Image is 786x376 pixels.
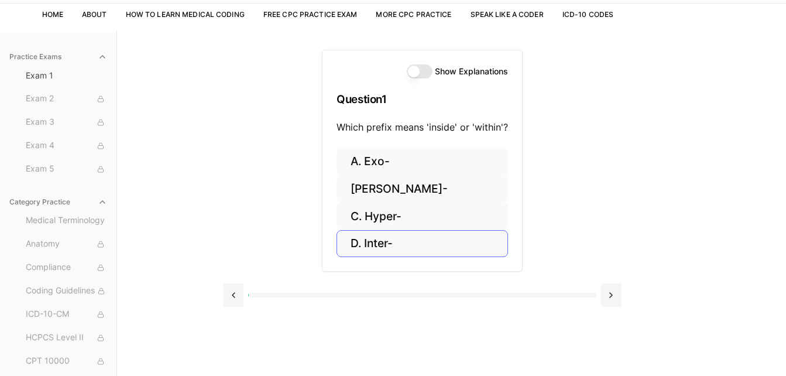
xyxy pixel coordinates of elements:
a: Free CPC Practice Exam [263,10,358,19]
span: Exam 3 [26,116,107,129]
button: Category Practice [5,193,112,211]
span: Compliance [26,261,107,274]
span: ICD-10-CM [26,308,107,321]
button: A. Exo- [337,148,508,176]
a: About [82,10,107,19]
span: Exam 4 [26,139,107,152]
span: CPT 10000 [26,355,107,368]
button: Compliance [21,258,112,277]
button: [PERSON_NAME]- [337,176,508,203]
button: Practice Exams [5,47,112,66]
a: Speak Like a Coder [471,10,544,19]
a: How to Learn Medical Coding [126,10,245,19]
button: ICD-10-CM [21,305,112,324]
span: Coding Guidelines [26,285,107,298]
h3: Question 1 [337,82,508,117]
p: Which prefix means 'inside' or 'within'? [337,120,508,134]
a: Home [42,10,63,19]
span: Exam 1 [26,70,107,81]
button: Medical Terminology [21,211,112,230]
label: Show Explanations [435,67,508,76]
button: Anatomy [21,235,112,254]
a: More CPC Practice [376,10,451,19]
button: Exam 1 [21,66,112,85]
button: Exam 3 [21,113,112,132]
button: Coding Guidelines [21,282,112,300]
span: HCPCS Level II [26,331,107,344]
button: Exam 4 [21,136,112,155]
span: Exam 2 [26,93,107,105]
button: Exam 5 [21,160,112,179]
button: Exam 2 [21,90,112,108]
button: C. Hyper- [337,203,508,230]
a: ICD-10 Codes [562,10,613,19]
button: HCPCS Level II [21,329,112,347]
button: CPT 10000 [21,352,112,371]
button: D. Inter- [337,230,508,258]
span: Medical Terminology [26,214,107,227]
span: Anatomy [26,238,107,251]
span: Exam 5 [26,163,107,176]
